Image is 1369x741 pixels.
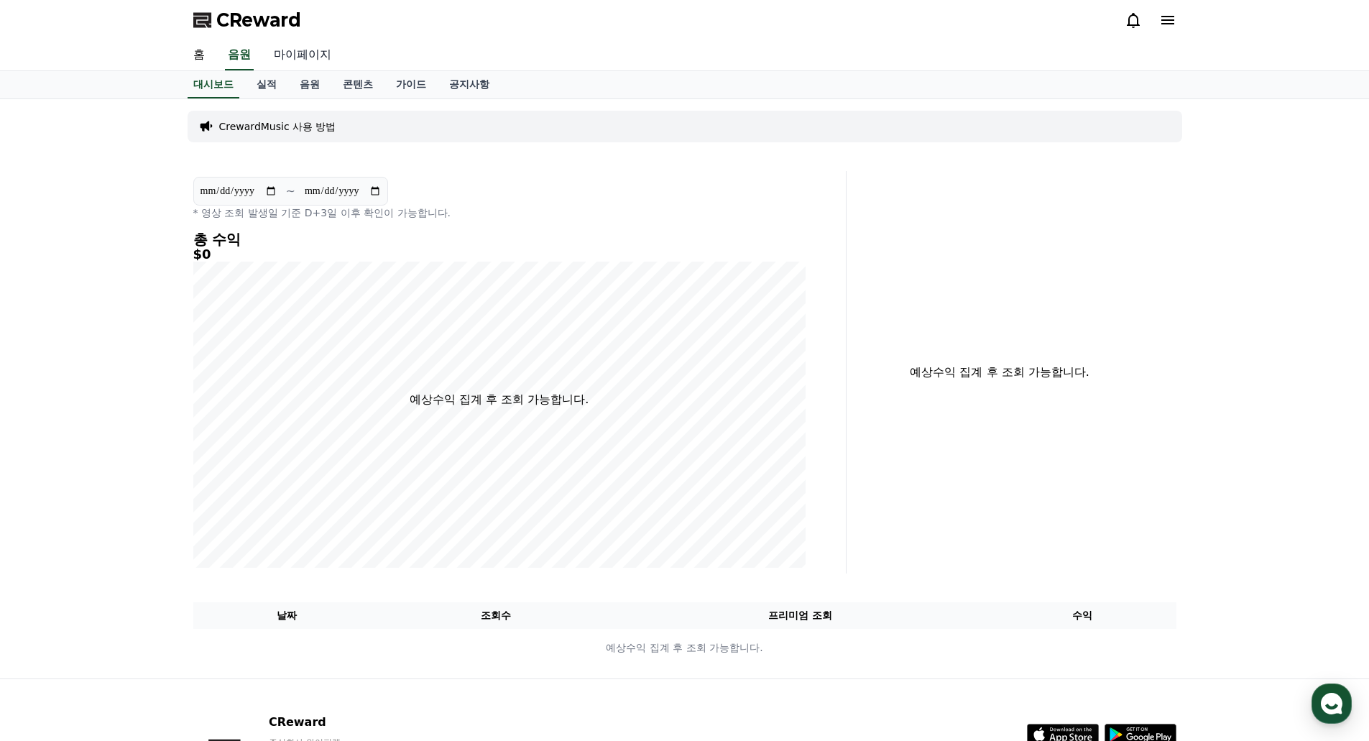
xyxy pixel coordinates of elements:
[858,364,1142,381] p: 예상수익 집계 후 조회 가능합니다.
[193,9,301,32] a: CReward
[193,231,806,247] h4: 총 수익
[45,477,54,489] span: 홈
[612,602,989,629] th: 프리미엄 조회
[331,71,384,98] a: 콘텐츠
[989,602,1176,629] th: 수익
[384,71,438,98] a: 가이드
[193,247,806,262] h5: $0
[438,71,501,98] a: 공지사항
[269,714,444,731] p: CReward
[222,477,239,489] span: 설정
[380,602,611,629] th: 조회수
[95,456,185,492] a: 대화
[185,456,276,492] a: 설정
[193,206,806,220] p: * 영상 조회 발생일 기준 D+3일 이후 확인이 가능합니다.
[219,119,336,134] a: CrewardMusic 사용 방법
[262,40,343,70] a: 마이페이지
[4,456,95,492] a: 홈
[132,478,149,489] span: 대화
[286,183,295,200] p: ~
[182,40,216,70] a: 홈
[225,40,254,70] a: 음원
[410,391,589,408] p: 예상수익 집계 후 조회 가능합니다.
[288,71,331,98] a: 음원
[216,9,301,32] span: CReward
[193,602,381,629] th: 날짜
[194,640,1176,655] p: 예상수익 집계 후 조회 가능합니다.
[245,71,288,98] a: 실적
[188,71,239,98] a: 대시보드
